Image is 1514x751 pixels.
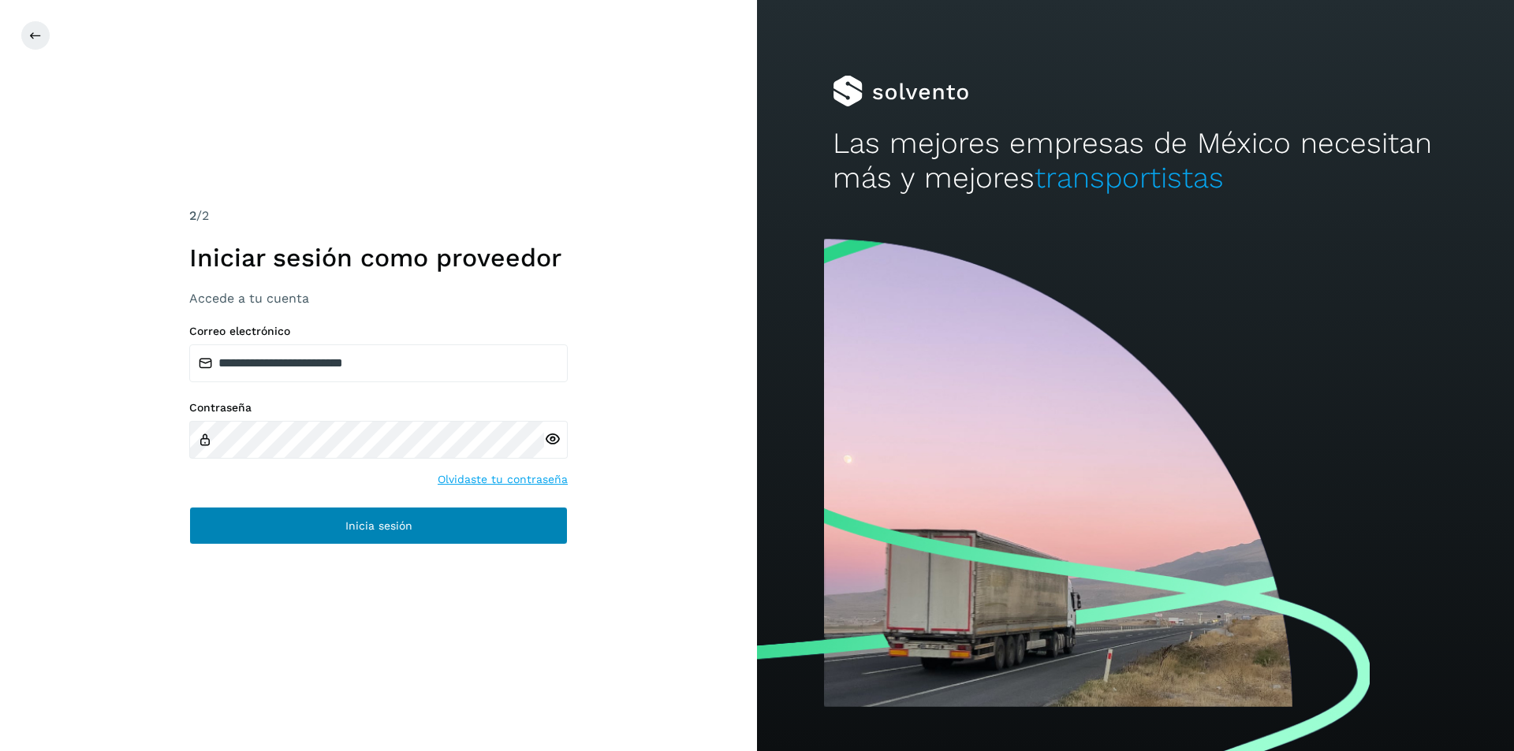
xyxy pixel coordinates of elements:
[1035,161,1224,195] span: transportistas
[189,401,568,415] label: Contraseña
[189,208,196,223] span: 2
[189,291,568,306] h3: Accede a tu cuenta
[345,520,412,531] span: Inicia sesión
[438,471,568,488] a: Olvidaste tu contraseña
[189,325,568,338] label: Correo electrónico
[189,507,568,545] button: Inicia sesión
[189,206,568,225] div: /2
[833,126,1438,196] h2: Las mejores empresas de México necesitan más y mejores
[189,243,568,273] h1: Iniciar sesión como proveedor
